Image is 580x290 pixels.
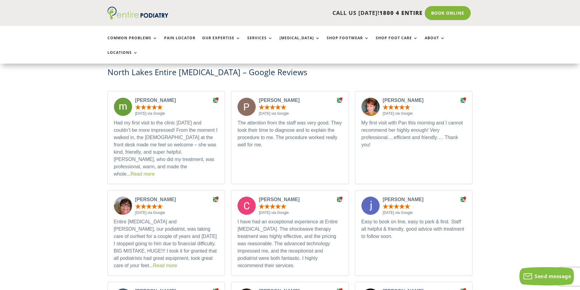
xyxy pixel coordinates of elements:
[131,171,155,176] a: Read more
[135,104,163,110] span: Rated 5
[259,204,286,209] span: Rated 5
[107,15,168,21] a: Entire Podiatry
[259,97,333,104] h3: [PERSON_NAME]
[383,204,410,209] span: Rated 5
[259,104,286,110] span: Rated 5
[519,267,574,285] button: Send message
[259,197,333,203] h3: [PERSON_NAME]
[425,6,471,20] a: Book Online
[135,204,163,209] span: Rated 5
[361,119,466,148] p: My first visit with Pan this morning and I cannot recommend her highly enough! Very professional…...
[376,36,418,49] a: Shop Foot Care
[135,211,219,215] span: [DATE] via Google
[107,51,138,64] a: Locations
[425,36,445,49] a: About
[383,97,457,104] h3: [PERSON_NAME]
[383,104,410,110] span: Rated 5
[135,197,210,203] h3: [PERSON_NAME]
[114,218,219,269] p: Entire [MEDICAL_DATA] and [PERSON_NAME], our podiatrist, was taking care of ourfeet for a couple ...
[259,111,343,116] span: [DATE] via Google
[379,9,423,16] span: 1800 4 ENTIRE
[107,7,168,19] img: logo (1)
[107,36,157,49] a: Common Problems
[237,218,343,269] p: I have had an exceptional experience at Entire [MEDICAL_DATA]. The shockwave therapy treatment wa...
[259,211,343,215] span: [DATE] via Google
[247,36,273,49] a: Services
[237,119,343,148] p: The attention from the staff was very good. They took their time to diagnose and to explain the p...
[135,111,219,116] span: [DATE] via Google
[535,273,571,280] span: Send message
[135,97,210,104] h3: [PERSON_NAME]
[164,36,195,49] a: Pain Locator
[279,36,320,49] a: [MEDICAL_DATA]
[383,211,466,215] span: [DATE] via Google
[361,218,466,240] p: Easy to book on line, easy to park & find. Staff all helpful & friendly, good advice with treatme...
[153,263,177,268] a: Read more
[107,67,473,81] h2: North Lakes Entire [MEDICAL_DATA] – Google Reviews
[383,197,457,203] h3: [PERSON_NAME]
[202,36,241,49] a: Our Expertise
[192,9,423,17] p: CALL US [DATE]!
[383,111,466,116] span: [DATE] via Google
[114,119,219,178] p: Had my first visit to the clinic [DATE] and couldn’t be more impressed! From the moment I walked ...
[327,36,369,49] a: Shop Footwear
